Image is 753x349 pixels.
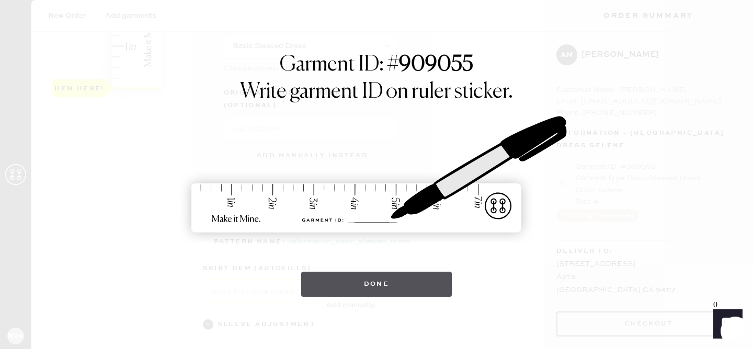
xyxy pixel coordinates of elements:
[399,54,473,75] strong: 909055
[703,302,748,347] iframe: Front Chat
[280,52,473,79] h1: Garment ID: #
[301,272,452,297] button: Done
[240,79,513,104] h1: Write garment ID on ruler sticker.
[180,89,573,261] img: ruler-sticker-sharpie.svg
